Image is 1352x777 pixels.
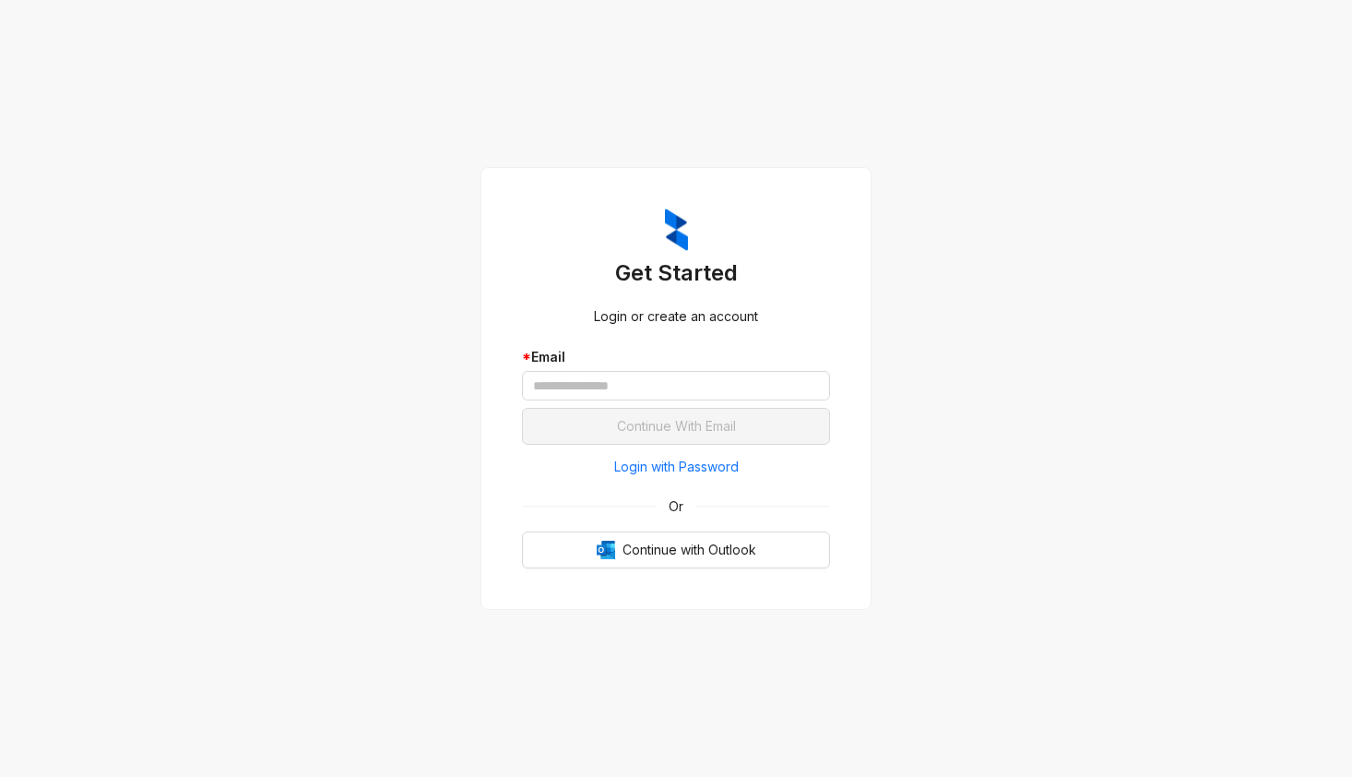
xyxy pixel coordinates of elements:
[665,209,688,251] img: ZumaIcon
[623,540,756,560] span: Continue with Outlook
[614,457,739,477] span: Login with Password
[597,541,615,559] img: Outlook
[522,347,830,367] div: Email
[522,306,830,327] div: Login or create an account
[656,496,696,517] span: Or
[522,408,830,445] button: Continue With Email
[522,258,830,288] h3: Get Started
[522,532,830,568] button: OutlookContinue with Outlook
[522,452,830,482] button: Login with Password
